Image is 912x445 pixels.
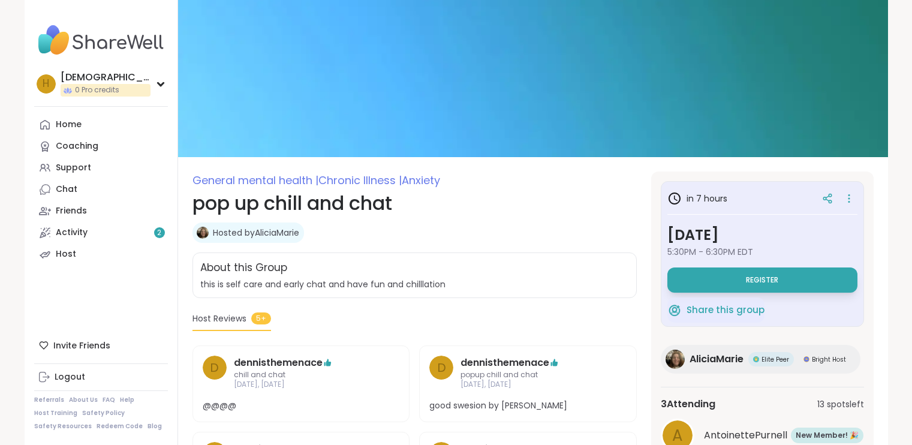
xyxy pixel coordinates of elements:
[192,189,637,218] h1: pop up chill and chat
[34,179,168,200] a: Chat
[667,246,857,258] span: 5:30PM - 6:30PM EDT
[234,380,369,390] span: [DATE], [DATE]
[34,222,168,243] a: Activity2
[203,399,400,412] span: @@@@
[69,396,98,404] a: About Us
[43,76,49,92] span: h
[460,380,595,390] span: [DATE], [DATE]
[429,399,627,412] span: good swesion by [PERSON_NAME]
[429,356,453,390] a: d
[318,173,402,188] span: Chronic Illness |
[687,303,764,317] span: Share this group
[56,140,98,152] div: Coaching
[61,71,151,84] div: [DEMOGRAPHIC_DATA]
[34,136,168,157] a: Coaching
[667,303,682,317] img: ShareWell Logomark
[34,243,168,265] a: Host
[666,350,685,369] img: AliciaMarie
[200,278,446,290] span: this is self care and early chat and have fun and chilllation
[667,224,857,246] h3: [DATE]
[34,366,168,388] a: Logout
[796,430,859,441] span: New Member! 🎉
[34,114,168,136] a: Home
[55,371,85,383] div: Logout
[97,422,143,431] a: Redeem Code
[103,396,115,404] a: FAQ
[667,191,727,206] h3: in 7 hours
[753,356,759,362] img: Elite Peer
[437,359,446,377] span: d
[761,355,789,364] span: Elite Peer
[661,345,860,374] a: AliciaMarieAliciaMarieElite PeerElite PeerBright HostBright Host
[157,228,161,238] span: 2
[34,157,168,179] a: Support
[120,396,134,404] a: Help
[56,227,88,239] div: Activity
[817,398,864,411] span: 13 spots left
[75,85,119,95] span: 0 Pro credits
[200,260,287,276] h2: About this Group
[34,335,168,356] div: Invite Friends
[34,200,168,222] a: Friends
[34,409,77,417] a: Host Training
[56,205,87,217] div: Friends
[56,162,91,174] div: Support
[203,356,227,390] a: d
[746,275,778,285] span: Register
[661,397,715,411] span: 3 Attending
[34,422,92,431] a: Safety Resources
[460,370,595,380] span: popup chill and chat
[251,312,271,324] span: 5+
[56,119,82,131] div: Home
[213,227,299,239] a: Hosted byAliciaMarie
[148,422,162,431] a: Blog
[197,227,209,239] img: AliciaMarie
[704,428,787,443] span: AntoinettePurnell
[234,356,323,370] a: dennisthemenace
[812,355,846,364] span: Bright Host
[192,173,318,188] span: General mental health |
[803,356,809,362] img: Bright Host
[690,352,744,366] span: AliciaMarie
[667,297,764,323] button: Share this group
[234,370,369,380] span: chill and chat
[667,267,857,293] button: Register
[34,19,168,61] img: ShareWell Nav Logo
[210,359,219,377] span: d
[56,184,77,196] div: Chat
[192,312,246,325] span: Host Reviews
[402,173,440,188] span: Anxiety
[82,409,125,417] a: Safety Policy
[34,396,64,404] a: Referrals
[56,248,76,260] div: Host
[460,356,549,370] a: dennisthemenace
